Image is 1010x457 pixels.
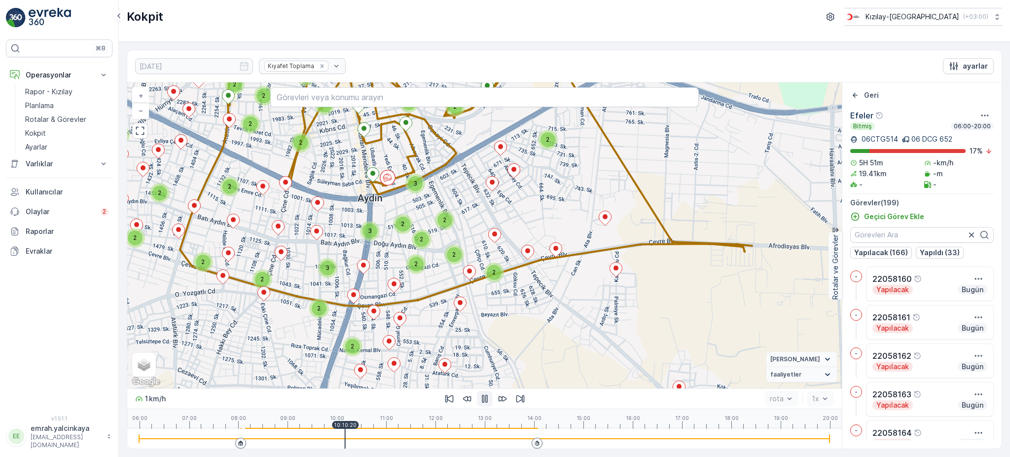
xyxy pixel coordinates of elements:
[139,91,143,100] span: +
[484,263,504,282] div: 2
[31,433,102,449] p: [EMAIL_ADDRESS][DOMAIN_NAME]
[225,75,245,94] div: 2
[866,12,959,22] p: Kızılay-[GEOGRAPHIC_DATA]
[96,44,106,52] p: ⌘B
[21,126,112,140] a: Kokpit
[228,183,231,190] span: 2
[133,354,155,376] a: Layers
[25,101,54,111] p: Planlama
[26,187,108,197] p: Kullanıcılar
[135,58,253,74] input: dd/mm/yyyy
[872,388,911,400] p: 22058163
[330,415,344,421] p: 10:00
[21,85,112,99] a: Rapor - Kızılay
[405,174,425,193] div: 3
[201,258,205,266] span: 2
[850,110,873,121] p: Efeler
[260,275,264,283] span: 2
[859,169,887,179] p: 19.41km
[961,362,984,372] p: Bugün
[6,222,112,241] a: Raporlar
[299,139,302,146] span: 2
[453,103,457,110] span: 2
[150,183,170,203] div: 2
[241,114,260,134] div: 2
[414,260,418,267] span: 2
[254,86,274,106] div: 2
[770,371,801,379] span: faaliyetler
[961,285,984,295] p: Bugün
[872,273,912,285] p: 22058160
[478,415,492,421] p: 13:00
[444,245,464,265] div: 2
[914,429,922,437] div: Yardım Araç İkonu
[343,337,362,356] div: 2
[103,208,107,216] p: 2
[850,227,994,243] input: Görevleri Ara
[855,388,858,396] p: -
[25,114,86,124] p: Rotalar & Görevler
[970,146,983,156] p: 17 %
[360,221,380,241] div: 3
[26,207,95,217] p: Olaylar
[538,130,558,150] div: 2
[413,180,417,187] span: 3
[933,158,953,168] p: -km/h
[911,134,952,144] p: 06 DCG 652
[21,140,112,154] a: Ayarlar
[130,376,162,388] img: Google
[6,241,112,261] a: Evraklar
[133,103,148,118] a: Uzaklaştır
[872,427,912,439] p: 22058164
[850,90,879,100] a: Geri
[6,8,26,28] img: logo
[577,415,590,421] p: 15:00
[855,426,858,434] p: -
[309,299,329,318] div: 2
[334,422,357,428] p: 10:10:20
[961,400,984,410] p: Bugün
[527,415,541,421] p: 14:00
[854,248,908,258] p: Yapılacak (166)
[420,235,423,243] span: 2
[280,415,295,421] p: 09:00
[401,220,404,228] span: 2
[963,13,988,21] p: ( +03:00 )
[850,247,912,259] button: Yapılacak (166)
[29,8,71,28] img: logo_light-DOdMpM7g.png
[875,362,910,372] p: Yapılacak
[399,93,419,113] div: 3
[6,416,112,421] span: v 1.51.1
[766,352,837,367] summary: [PERSON_NAME]
[262,92,265,99] span: 2
[913,390,921,398] div: Yardım Araç İkonu
[844,11,862,22] img: k%C4%B1z%C4%B1lay_D5CCths.png
[850,212,924,222] a: Geçici Görev Ekle
[724,415,739,421] p: 18:00
[855,349,858,357] p: -
[127,9,163,25] p: Kokpit
[961,439,984,449] p: Bugün
[380,415,393,421] p: 11:00
[8,428,24,444] div: EE
[26,246,108,256] p: Evraklar
[325,264,329,271] span: 3
[920,248,960,258] p: Yapıldı (33)
[144,394,166,404] p: 1 km/h
[852,122,873,130] p: Bitmiş
[830,234,840,300] p: Rotalar ve Görevler
[675,415,689,421] p: 17:00
[133,88,148,103] a: Yakınlaştır
[864,212,924,222] p: Geçici Görev Ekle
[317,305,321,312] span: 2
[912,313,920,321] div: Yardım Araç İkonu
[6,154,112,174] button: Varlıklar
[933,180,937,190] p: -
[452,251,456,258] span: 2
[412,229,432,249] div: 2
[406,254,426,274] div: 2
[6,202,112,222] a: Olaylar2
[844,8,1002,26] button: Kızılay-[GEOGRAPHIC_DATA](+03:00)
[774,415,788,421] p: 19:00
[6,65,112,85] button: Operasyonlar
